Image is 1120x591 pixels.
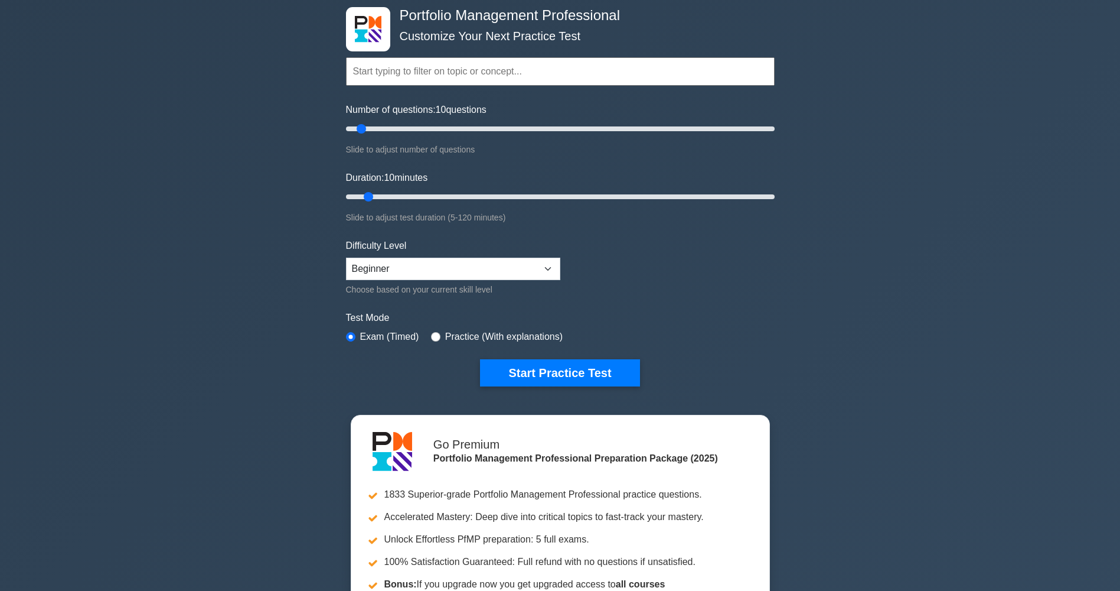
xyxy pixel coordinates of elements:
[346,142,775,157] div: Slide to adjust number of questions
[346,103,486,117] label: Number of questions: questions
[346,282,560,297] div: Choose based on your current skill level
[346,210,775,225] div: Slide to adjust test duration (5-120 minutes)
[445,330,563,344] label: Practice (With explanations)
[346,311,775,325] label: Test Mode
[346,239,407,253] label: Difficulty Level
[436,105,446,115] span: 10
[346,57,775,86] input: Start typing to filter on topic or concept...
[360,330,419,344] label: Exam (Timed)
[395,7,717,24] h4: Portfolio Management Professional
[346,171,428,185] label: Duration: minutes
[384,173,394,183] span: 10
[480,359,639,387] button: Start Practice Test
